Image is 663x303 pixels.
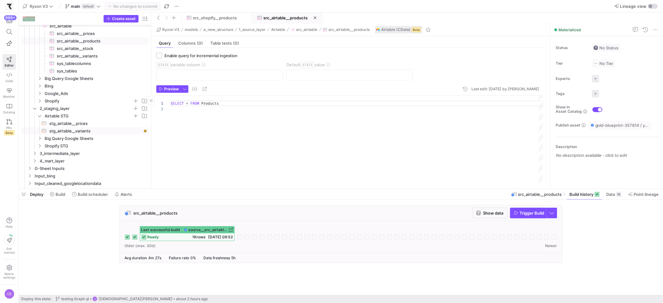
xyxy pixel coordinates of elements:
[45,135,148,142] span: Big Query Google Sheets
[5,63,14,67] span: Editor
[112,189,135,200] button: Alerts
[21,127,149,135] a: stg_airtable__variants​​​​​​​​​​
[56,192,65,197] span: Build
[471,87,539,91] div: Last edit: [DATE] by [PERSON_NAME]
[620,4,647,9] span: Lineage view
[21,90,149,97] div: Press SPACE to select this row.
[270,26,287,33] button: Airtable
[556,77,587,81] span: Experts
[21,157,149,165] div: Press SPACE to select this row.
[21,60,149,67] a: sys_tablecolumns​​​​​​​​​
[300,62,314,68] span: STATE
[21,75,149,82] div: Press SPACE to select this row.
[125,256,147,260] span: Avg duration
[159,41,171,45] span: Query
[271,27,285,32] span: Airtable
[156,106,163,112] div: 2
[54,295,209,303] button: testing Graph qlCB[DEMOGRAPHIC_DATA][PERSON_NAME]about 2 hours ago
[99,297,173,301] span: [DEMOGRAPHIC_DATA][PERSON_NAME]
[21,52,149,60] a: src_airtable__variants​​​​​​​​​
[112,17,136,21] span: Create asset
[4,130,14,135] span: Beta
[71,4,80,9] span: main
[183,26,200,33] button: models
[263,15,308,20] span: src_airtable__products
[156,62,170,68] span: STATE
[558,27,581,32] span: Materialized
[2,70,16,85] a: Code
[21,105,149,112] div: Press SPACE to select this row.
[57,67,141,75] span: sys_tables​​​​​​​​​
[49,127,141,135] span: stg_airtable__variants​​​​​​​​​​
[185,27,198,32] span: models
[78,192,108,197] span: Build scheduler
[589,121,652,129] button: gold-blueprint-357814 / y42_Ryzon_V3_main / source__src_airtable__src_airtable__products
[21,45,149,52] div: Press SPACE to select this row.
[21,142,149,150] div: Press SPACE to select this row.
[556,145,661,149] p: Description
[556,46,587,50] span: Status
[149,256,162,260] span: 4m 27s
[376,28,380,32] img: undefined
[21,2,55,10] button: Ryzon V3
[5,225,13,228] span: Help
[604,189,624,200] button: Data1K
[176,297,208,301] span: about 2 hours ago
[203,27,233,32] span: a_new_structure
[237,26,267,33] button: 1_source_layer
[472,208,508,218] button: Show data
[120,192,132,197] span: Alerts
[286,62,325,67] span: Default value
[634,192,659,197] span: Point lineage
[381,27,411,32] span: Airtable (CData)
[556,123,580,127] span: Publish asset
[21,30,149,37] a: src_airtable__prices​​​​​​​​​
[35,172,148,180] span: Input_bing
[40,157,148,165] span: 4_mart_layer
[4,15,17,20] div: 999+
[45,90,148,97] span: Google_Ads
[329,27,370,32] span: src_airtable__products
[21,67,149,75] a: sys_tables​​​​​​​​​
[30,4,48,9] span: Ryzon V3
[40,105,133,112] span: 2_staging_layer
[141,228,180,232] span: Last successful build
[556,105,582,114] span: Show in Asset Catalog
[64,2,102,10] button: maindefault
[171,101,184,106] span: SELECT
[6,3,12,9] img: https://storage.googleapis.com/y42-prod-data-exchange/images/sBsRsYb6BHzNxH9w4w8ylRuridc3cmH4JEFn...
[155,26,181,33] button: Ryzon V3
[57,52,141,60] span: src_airtable__variants​​​​​​​​​
[21,150,149,157] div: Press SPACE to select this row.
[104,15,139,22] button: Create asset
[148,235,159,239] span: ready
[202,26,235,33] button: a_new_structure
[626,189,662,200] button: Point lineage
[208,235,233,239] span: [DATE] 09:52
[592,59,615,67] button: No tierNo Tier
[81,4,95,9] span: default
[289,26,319,33] button: src_airtable
[21,165,149,172] div: Press SPACE to select this row.
[57,60,141,67] span: sys_tablecolumns​​​​​​​​​
[520,211,544,216] span: Trigger Build
[2,262,16,282] a: Spacesettings
[184,228,233,232] a: source__src_airtable__src_airtable__products
[21,22,149,30] div: Press SPACE to select this row.
[2,287,16,301] button: CB
[556,92,587,96] span: Tags
[2,54,16,70] a: Editor
[21,30,149,37] div: Press SPACE to select this row.
[156,101,163,106] div: 1
[125,244,156,248] span: Older (max. 30d)
[50,22,148,30] span: src_airtable​​​​​​​​
[30,192,43,197] span: Deploy
[2,15,16,26] button: 999+
[47,189,68,200] button: Build
[2,101,16,117] a: Catalog
[134,211,178,216] span: src_airtable__products
[607,192,615,197] span: Data
[193,15,237,20] span: src_shopify__products
[239,27,266,32] span: 1_source_layer
[45,82,148,90] span: Bing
